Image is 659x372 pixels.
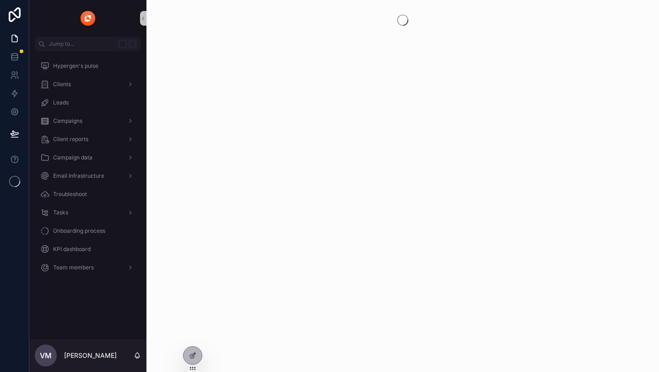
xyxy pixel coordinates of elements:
span: K [129,40,136,48]
a: Team members [35,259,141,276]
a: Tasks [35,204,141,221]
a: Troubleshoot [35,186,141,202]
span: VM [40,350,52,361]
span: Campaign data [53,154,92,161]
span: Hypergen's pulse [53,62,98,70]
span: Leads [53,99,69,106]
a: Leads [35,94,141,111]
img: App logo [81,11,95,26]
span: Campaigns [53,117,82,125]
span: Troubleshoot [53,191,87,198]
span: Onboarding process [53,227,105,235]
span: Team members [53,264,94,271]
a: Email Infrastructure [35,168,141,184]
a: Clients [35,76,141,93]
span: Email Infrastructure [53,172,104,180]
a: Hypergen's pulse [35,58,141,74]
a: KPI dashboard [35,241,141,257]
span: Jump to... [49,40,114,48]
a: Onboarding process [35,223,141,239]
span: Client reports [53,136,88,143]
a: Campaign data [35,149,141,166]
span: Tasks [53,209,68,216]
p: [PERSON_NAME] [64,351,117,360]
button: Jump to...K [35,37,141,51]
span: Clients [53,81,71,88]
div: scrollable content [29,51,146,288]
a: Client reports [35,131,141,148]
a: Campaigns [35,113,141,129]
span: KPI dashboard [53,246,91,253]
